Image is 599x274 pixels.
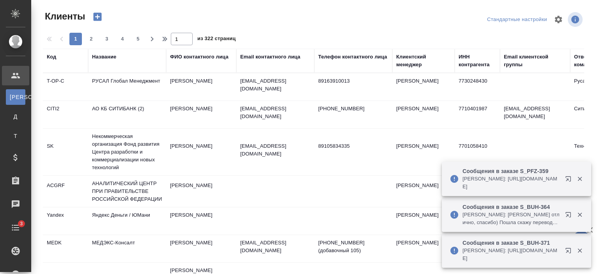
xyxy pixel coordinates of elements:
span: 3 [101,35,113,43]
td: АНАЛИТИЧЕСКИЙ ЦЕНТР ПРИ ПРАВИТЕЛЬСТВЕ РОССИЙСКОЙ ФЕДЕРАЦИИ [88,176,166,207]
span: Д [10,113,21,120]
td: [PERSON_NAME] [392,178,455,205]
button: Открыть в новой вкладке [560,243,579,262]
span: 2 [85,35,97,43]
span: 3 [15,220,27,228]
td: РУСАЛ Глобал Менеджмент [88,73,166,101]
td: SK [43,138,88,166]
td: [PERSON_NAME] [392,207,455,235]
a: 3 [2,218,29,237]
p: [EMAIL_ADDRESS][DOMAIN_NAME] [240,77,310,93]
p: 89105834335 [318,142,388,150]
p: [PHONE_NUMBER] [318,105,388,113]
span: Настроить таблицу [549,10,568,29]
td: МЕДЭКС-Консалт [88,235,166,262]
p: [PERSON_NAME]: [URL][DOMAIN_NAME] [463,175,560,191]
td: ACGRF [43,178,88,205]
a: Т [6,128,25,144]
td: [EMAIL_ADDRESS][DOMAIN_NAME] [500,101,570,128]
td: [PERSON_NAME] [392,235,455,262]
p: Сообщения в заказе S_BUH-364 [463,203,560,211]
p: [PERSON_NAME]: [URL][DOMAIN_NAME] [463,247,560,262]
p: Сообщения в заказе S_PFZ-359 [463,167,560,175]
span: [PERSON_NAME] [10,93,21,101]
td: [PERSON_NAME] [392,101,455,128]
span: из 322 страниц [197,34,236,45]
div: Email контактного лица [240,53,300,61]
td: 7730248430 [455,73,500,101]
button: Закрыть [572,175,588,182]
button: Создать [88,10,107,23]
td: Некоммерческая организация Фонд развития Центра разработки и коммерциализации новых технологий [88,129,166,175]
span: Посмотреть информацию [568,12,584,27]
button: 3 [101,33,113,45]
div: Телефон контактного лица [318,53,387,61]
div: split button [485,14,549,26]
div: Код [47,53,56,61]
button: Закрыть [572,211,588,218]
td: MEDK [43,235,88,262]
td: CITI2 [43,101,88,128]
button: 5 [132,33,144,45]
td: [PERSON_NAME] [392,138,455,166]
td: [PERSON_NAME] [166,73,236,101]
td: [PERSON_NAME] [166,138,236,166]
div: Клиентский менеджер [396,53,451,69]
button: Открыть в новой вкладке [560,171,579,190]
td: АО КБ СИТИБАНК (2) [88,101,166,128]
button: Закрыть [572,247,588,254]
div: Email клиентской группы [504,53,566,69]
td: [PERSON_NAME] [166,235,236,262]
a: Д [6,109,25,124]
span: 4 [116,35,129,43]
td: 7701058410 [455,138,500,166]
p: [PERSON_NAME]: [PERSON_NAME] отлично, спасибо) Пошла скажу переводчику, чтобы она забронировала д... [463,211,560,226]
p: [PHONE_NUMBER] (добавочный 105) [318,239,388,255]
button: 2 [85,33,97,45]
span: Т [10,132,21,140]
button: 4 [116,33,129,45]
div: ИНН контрагента [459,53,496,69]
span: 5 [132,35,144,43]
span: Клиенты [43,10,85,23]
p: [EMAIL_ADDRESS][DOMAIN_NAME] [240,142,310,158]
a: [PERSON_NAME] [6,89,25,105]
td: 7710401987 [455,101,500,128]
p: [EMAIL_ADDRESS][DOMAIN_NAME] [240,239,310,255]
div: Название [92,53,116,61]
p: Сообщения в заказе S_BUH-371 [463,239,560,247]
p: [EMAIL_ADDRESS][DOMAIN_NAME] [240,105,310,120]
button: Открыть в новой вкладке [560,207,579,226]
td: Yandex [43,207,88,235]
td: Яндекс Деньги / ЮМани [88,207,166,235]
p: 89163910013 [318,77,388,85]
td: [PERSON_NAME] [166,207,236,235]
td: [PERSON_NAME] [166,101,236,128]
td: T-OP-C [43,73,88,101]
td: [PERSON_NAME] [166,178,236,205]
div: ФИО контактного лица [170,53,229,61]
td: [PERSON_NAME] [392,73,455,101]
